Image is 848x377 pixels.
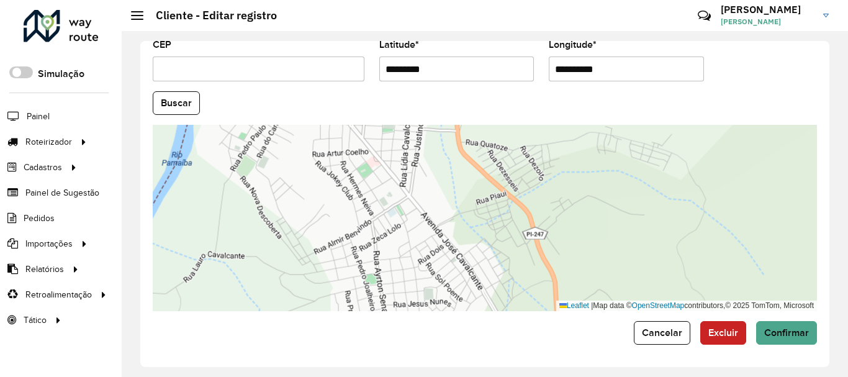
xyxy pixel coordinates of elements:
[25,135,72,148] span: Roteirizador
[24,161,62,174] span: Cadastros
[153,91,200,115] button: Buscar
[632,301,685,310] a: OpenStreetMap
[25,263,64,276] span: Relatórios
[25,186,99,199] span: Painel de Sugestão
[549,37,597,52] label: Longitude
[642,327,682,338] span: Cancelar
[708,327,738,338] span: Excluir
[764,327,809,338] span: Confirmar
[25,237,73,250] span: Importações
[556,301,817,311] div: Map data © contributors,© 2025 TomTom, Microsoft
[24,314,47,327] span: Tático
[700,321,746,345] button: Excluir
[24,212,55,225] span: Pedidos
[691,2,718,29] a: Contato Rápido
[153,37,171,52] label: CEP
[634,321,690,345] button: Cancelar
[721,4,814,16] h3: [PERSON_NAME]
[27,110,50,123] span: Painel
[143,9,277,22] h2: Cliente - Editar registro
[756,321,817,345] button: Confirmar
[25,288,92,301] span: Retroalimentação
[38,66,84,81] label: Simulação
[591,301,593,310] span: |
[559,301,589,310] a: Leaflet
[379,37,419,52] label: Latitude
[721,16,814,27] span: [PERSON_NAME]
